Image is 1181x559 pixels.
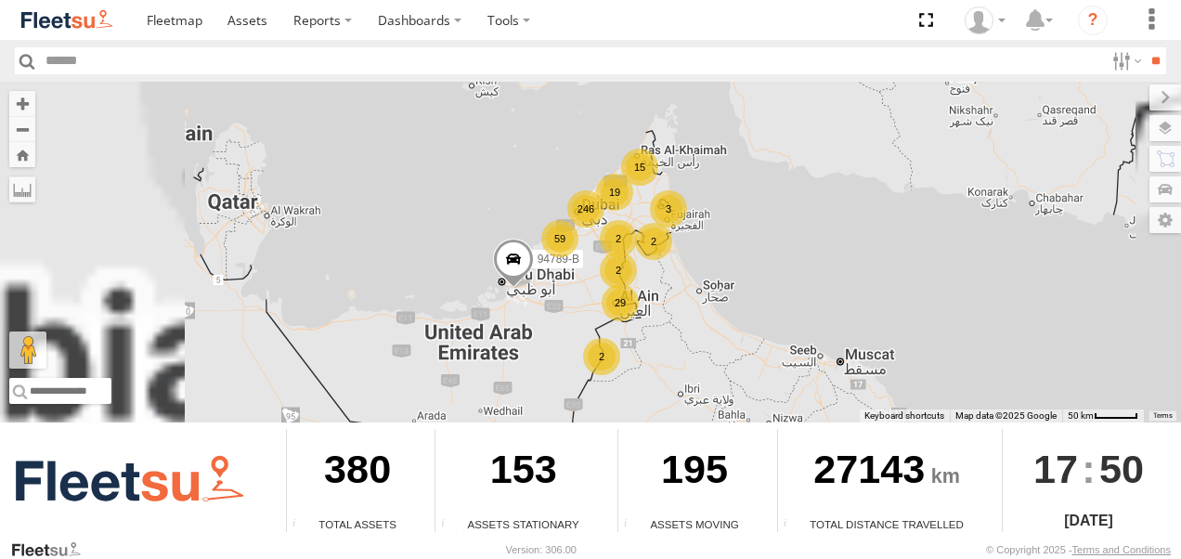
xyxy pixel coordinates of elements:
div: Total Assets [287,516,428,532]
div: Total Distance Travelled [778,516,995,532]
img: fleetsu-logo-horizontal.svg [19,7,115,32]
button: Map Scale: 50 km per 44 pixels [1062,409,1144,422]
button: Drag Pegman onto the map to open Street View [9,331,46,369]
div: 15 [621,149,658,186]
span: 17 [1033,429,1078,509]
img: Fleetsu [9,449,250,511]
div: 246 [567,190,604,227]
button: Zoom out [9,116,35,142]
div: : [1003,429,1175,509]
div: © Copyright 2025 - [986,544,1171,555]
div: 27143 [778,429,995,516]
div: 19 [596,174,633,211]
div: Assets Moving [618,516,771,532]
div: 2 [583,338,620,375]
div: Total number of assets current stationary. [435,518,463,532]
div: 29 [602,284,639,321]
button: Zoom Home [9,142,35,167]
div: 59 [541,220,578,257]
button: Zoom in [9,91,35,116]
a: Visit our Website [10,540,96,559]
div: 2 [600,252,637,289]
div: Biju Ramachandran [958,6,1012,34]
button: Keyboard shortcuts [864,409,944,422]
span: 50 [1099,429,1144,509]
div: [DATE] [1003,510,1175,532]
div: Total distance travelled by all assets within specified date range and applied filters [778,518,806,532]
div: 2 [600,220,637,257]
div: 195 [618,429,771,516]
div: 2 [635,223,672,260]
label: Measure [9,176,35,202]
div: Assets Stationary [435,516,611,532]
i: ? [1078,6,1108,35]
span: 50 km [1068,410,1094,421]
span: Map data ©2025 Google [955,410,1057,421]
a: Terms (opens in new tab) [1153,411,1173,419]
div: Total number of Enabled Assets [287,518,315,532]
div: 380 [287,429,428,516]
a: Terms and Conditions [1072,544,1171,555]
div: Total number of assets current in transit. [618,518,646,532]
div: 3 [650,190,687,227]
span: 94789-B [538,252,579,265]
div: Version: 306.00 [506,544,577,555]
label: Map Settings [1149,207,1181,233]
label: Search Filter Options [1105,47,1145,74]
div: 153 [435,429,611,516]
